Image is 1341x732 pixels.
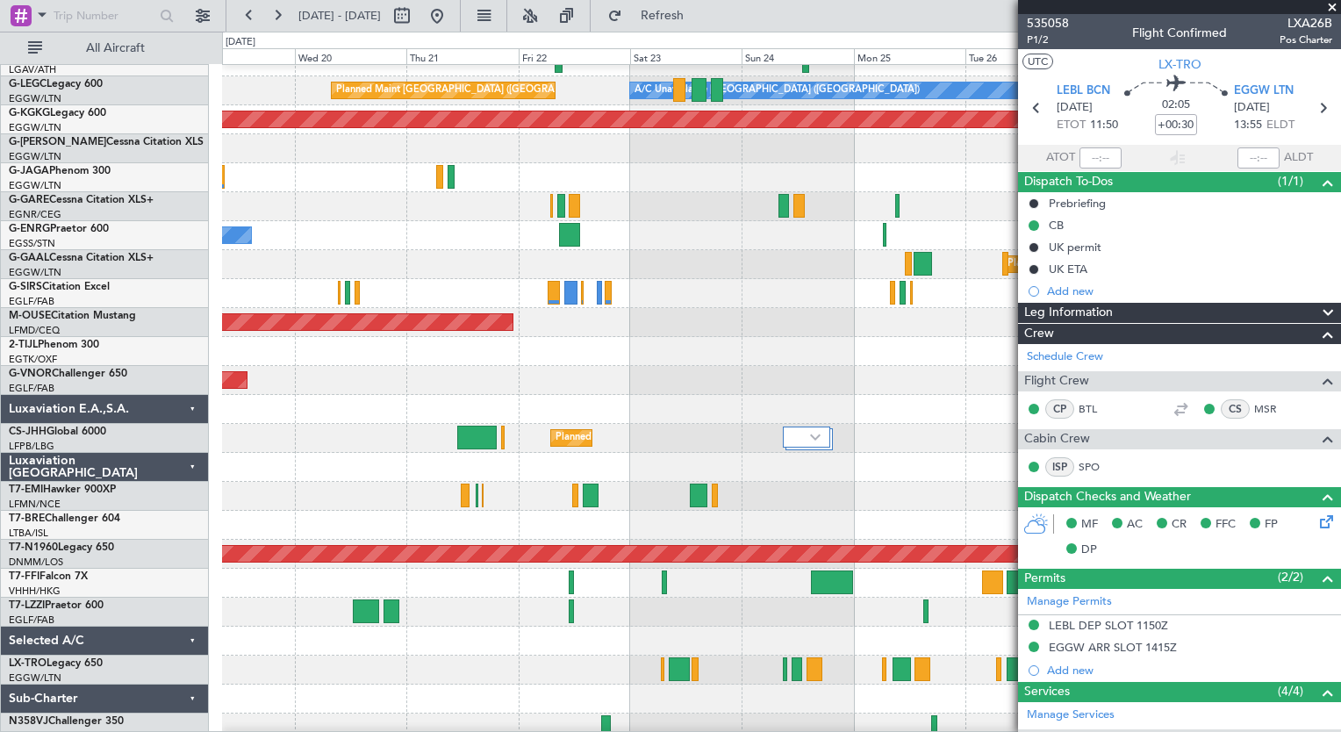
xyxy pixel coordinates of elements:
span: P1/2 [1027,32,1069,47]
span: LX-TRO [9,658,47,669]
a: EGSS/STN [9,237,55,250]
span: G-KGKG [9,108,50,118]
span: Dispatch Checks and Weather [1024,487,1191,507]
span: T7-N1960 [9,542,58,553]
a: LFMD/CEQ [9,324,60,337]
a: G-ENRGPraetor 600 [9,224,109,234]
span: G-[PERSON_NAME] [9,137,106,147]
a: Schedule Crew [1027,348,1103,366]
a: G-KGKGLegacy 600 [9,108,106,118]
span: G-VNOR [9,369,52,379]
a: 2-TIJLPhenom 300 [9,340,99,350]
a: T7-N1960Legacy 650 [9,542,114,553]
a: LGAV/ATH [9,63,56,76]
div: Prebriefing [1049,196,1106,211]
div: Flight Confirmed [1132,24,1227,42]
a: DNMM/LOS [9,556,63,569]
a: M-OUSECitation Mustang [9,311,136,321]
a: G-JAGAPhenom 300 [9,166,111,176]
a: T7-LZZIPraetor 600 [9,600,104,611]
div: [DATE] [226,35,255,50]
div: EGGW ARR SLOT 1415Z [1049,640,1177,655]
a: T7-BREChallenger 604 [9,513,120,524]
span: T7-EMI [9,484,43,495]
span: EGGW LTN [1234,83,1294,100]
div: Mon 25 [854,48,965,64]
span: Cabin Crew [1024,429,1090,449]
a: LFPB/LBG [9,440,54,453]
input: --:-- [1079,147,1122,169]
span: [DATE] - [DATE] [298,8,381,24]
span: CS-JHH [9,427,47,437]
span: Permits [1024,569,1065,589]
a: EGLF/FAB [9,614,54,627]
span: [DATE] [1057,99,1093,117]
span: T7-BRE [9,513,45,524]
span: T7-FFI [9,571,39,582]
a: G-SIRSCitation Excel [9,282,110,292]
span: Leg Information [1024,303,1113,323]
span: All Aircraft [46,42,185,54]
div: Add new [1047,663,1332,678]
div: Tue 26 [965,48,1077,64]
span: N358VJ [9,716,48,727]
span: G-GAAL [9,253,49,263]
a: VHHH/HKG [9,585,61,598]
a: G-GARECessna Citation XLS+ [9,195,154,205]
div: UK ETA [1049,262,1087,276]
div: CS [1221,399,1250,419]
div: Sun 24 [742,48,853,64]
span: FP [1265,516,1278,534]
span: AC [1127,516,1143,534]
button: UTC [1022,54,1053,69]
a: G-[PERSON_NAME]Cessna Citation XLS [9,137,204,147]
span: 02:05 [1162,97,1190,114]
div: Planned Maint [GEOGRAPHIC_DATA] ([GEOGRAPHIC_DATA]) [336,77,613,104]
a: EGGW/LTN [9,671,61,685]
div: Fri 22 [519,48,630,64]
span: G-SIRS [9,282,42,292]
span: G-JAGA [9,166,49,176]
span: [DATE] [1234,99,1270,117]
span: (1/1) [1278,172,1303,190]
span: 11:50 [1090,117,1118,134]
a: Manage Services [1027,707,1115,724]
button: All Aircraft [19,34,190,62]
span: (2/2) [1278,568,1303,586]
span: 535058 [1027,14,1069,32]
span: Refresh [626,10,699,22]
span: CR [1172,516,1187,534]
a: LX-TROLegacy 650 [9,658,103,669]
a: N358VJChallenger 350 [9,716,124,727]
div: Sat 23 [630,48,742,64]
a: LFMN/NCE [9,498,61,511]
span: (4/4) [1278,682,1303,700]
button: Refresh [599,2,705,30]
span: ATOT [1046,149,1075,167]
div: UK permit [1049,240,1101,255]
span: G-GARE [9,195,49,205]
img: arrow-gray.svg [810,434,821,441]
div: CB [1049,218,1064,233]
span: Crew [1024,324,1054,344]
a: CS-JHHGlobal 6000 [9,427,106,437]
a: EGGW/LTN [9,179,61,192]
span: MF [1081,516,1098,534]
span: T7-LZZI [9,600,45,611]
a: MSR [1254,401,1294,417]
a: SPO [1079,459,1118,475]
span: DP [1081,542,1097,559]
span: LX-TRO [1158,55,1201,74]
span: G-ENRG [9,224,50,234]
span: 13:55 [1234,117,1262,134]
span: M-OUSE [9,311,51,321]
a: LTBA/ISL [9,527,48,540]
a: EGLF/FAB [9,295,54,308]
div: Wed 20 [295,48,406,64]
a: G-VNORChallenger 650 [9,369,127,379]
span: Pos Charter [1280,32,1332,47]
span: ELDT [1266,117,1294,134]
span: LXA26B [1280,14,1332,32]
a: EGGW/LTN [9,92,61,105]
span: Dispatch To-Dos [1024,172,1113,192]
